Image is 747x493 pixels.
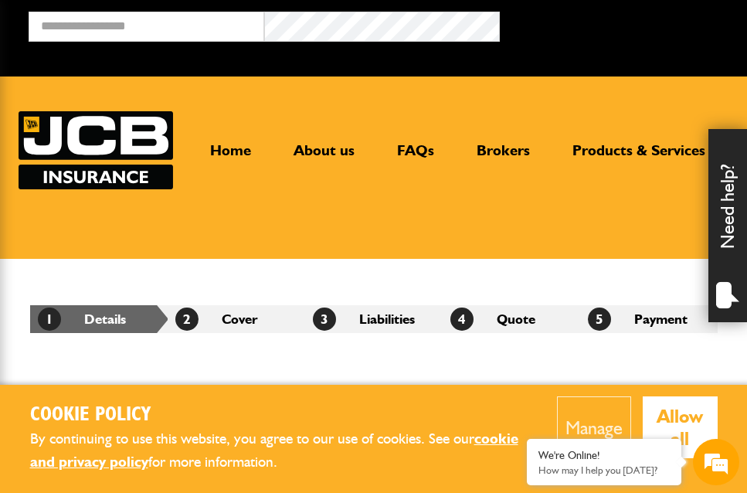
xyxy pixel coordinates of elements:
span: 1 [38,308,61,331]
span: 4 [450,308,474,331]
span: 2 [175,308,199,331]
a: Products & Services [561,141,717,172]
li: Cover [168,305,305,333]
a: FAQs [385,141,446,172]
span: 5 [588,308,611,331]
a: Brokers [465,141,542,172]
h2: Cookie Policy [30,403,535,427]
p: How may I help you today? [538,464,670,476]
p: By continuing to use this website, you agree to our use of cookies. See our for more information. [30,427,535,474]
div: Need help? [708,129,747,322]
a: About us [282,141,366,172]
li: Quote [443,305,580,333]
button: Manage [557,396,631,458]
span: 3 [313,308,336,331]
button: Broker Login [500,12,735,36]
li: Payment [580,305,718,333]
img: JCB Insurance Services logo [19,111,173,189]
button: Allow all [643,396,718,458]
div: We're Online! [538,449,670,462]
li: Liabilities [305,305,443,333]
a: JCB Insurance Services [19,111,173,189]
a: Home [199,141,263,172]
li: Details [30,305,168,333]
